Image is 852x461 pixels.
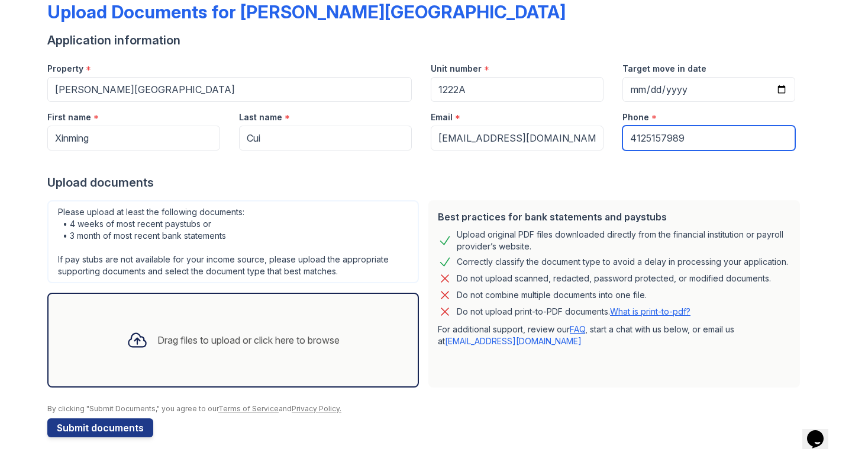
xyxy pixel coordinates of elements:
[47,63,83,75] label: Property
[622,63,706,75] label: Target move in date
[47,404,805,414] div: By clicking "Submit Documents," you agree to our and
[239,111,282,123] label: Last name
[457,255,788,269] div: Correctly classify the document type to avoid a delay in processing your application.
[218,404,279,413] a: Terms of Service
[457,271,771,286] div: Do not upload scanned, redacted, password protected, or modified documents.
[47,1,566,23] div: Upload Documents for [PERSON_NAME][GEOGRAPHIC_DATA]
[457,229,790,252] div: Upload original PDF files downloaded directly from the financial institution or payroll provider’...
[570,324,585,334] a: FAQ
[292,404,341,413] a: Privacy Policy.
[47,174,805,191] div: Upload documents
[431,63,482,75] label: Unit number
[438,324,790,347] p: For additional support, review our , start a chat with us below, or email us at
[438,210,790,224] div: Best practices for bank statements and paystubs
[157,333,340,347] div: Drag files to upload or click here to browse
[622,111,649,123] label: Phone
[457,306,690,318] p: Do not upload print-to-PDF documents.
[431,111,453,123] label: Email
[47,200,419,283] div: Please upload at least the following documents: • 4 weeks of most recent paystubs or • 3 month of...
[802,414,840,449] iframe: chat widget
[47,111,91,123] label: First name
[47,32,805,49] div: Application information
[445,336,582,346] a: [EMAIL_ADDRESS][DOMAIN_NAME]
[610,306,690,316] a: What is print-to-pdf?
[47,418,153,437] button: Submit documents
[457,288,647,302] div: Do not combine multiple documents into one file.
